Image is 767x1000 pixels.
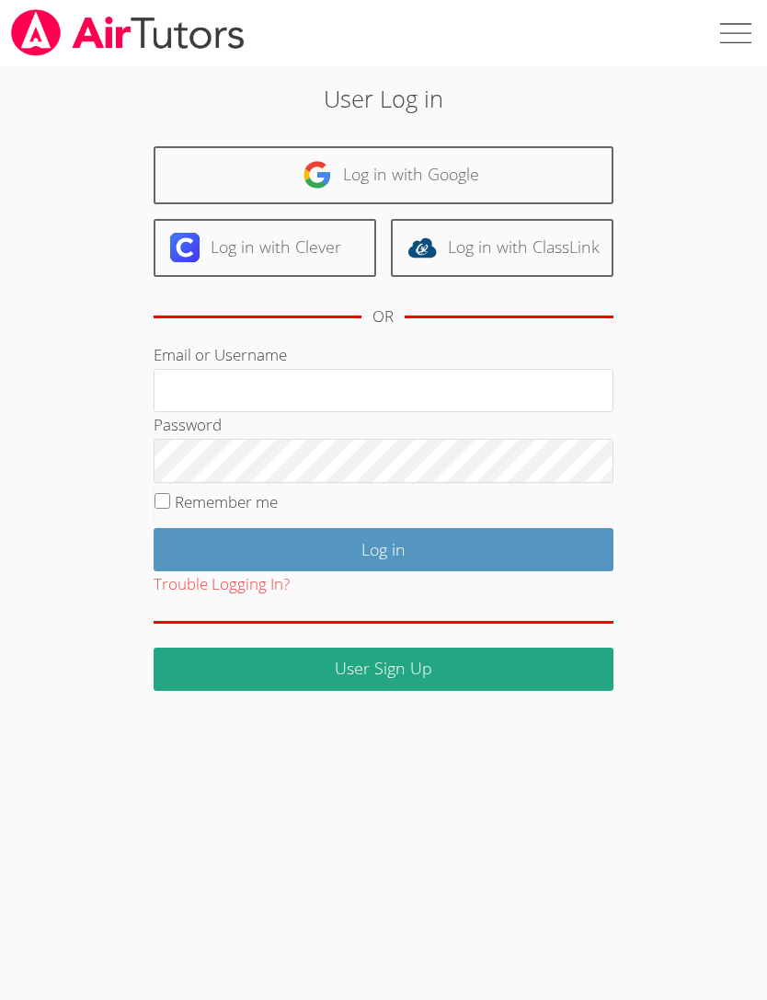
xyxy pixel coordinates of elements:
button: Trouble Logging In? [154,571,290,598]
a: Log in with ClassLink [391,219,613,277]
img: google-logo-50288ca7cdecda66e5e0955fdab243c47b7ad437acaf1139b6f446037453330a.svg [303,160,332,190]
label: Password [154,414,222,435]
img: airtutors_banner-c4298cdbf04f3fff15de1276eac7730deb9818008684d7c2e4769d2f7ddbe033.png [9,9,246,56]
img: classlink-logo-d6bb404cc1216ec64c9a2012d9dc4662098be43eaf13dc465df04b49fa7ab582.svg [407,233,437,262]
div: OR [372,304,394,330]
a: Log in with Google [154,146,613,204]
input: Log in [154,528,613,571]
h2: User Log in [108,81,659,116]
a: Log in with Clever [154,219,376,277]
a: User Sign Up [154,648,613,691]
label: Remember me [175,491,278,512]
img: clever-logo-6eab21bc6e7a338710f1a6ff85c0baf02591cd810cc4098c63d3a4b26e2feb20.svg [170,233,200,262]
label: Email or Username [154,344,287,365]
